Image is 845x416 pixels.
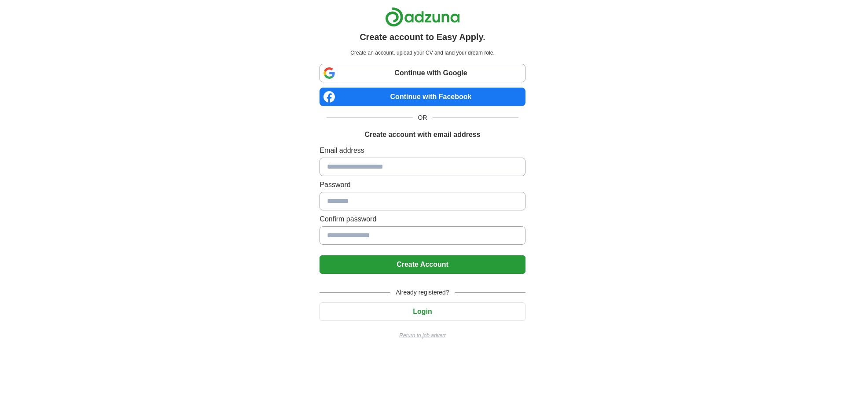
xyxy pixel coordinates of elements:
[320,331,525,339] a: Return to job advert
[320,64,525,82] a: Continue with Google
[320,214,525,225] label: Confirm password
[320,145,525,156] label: Email address
[413,113,433,122] span: OR
[360,30,485,44] h1: Create account to Easy Apply.
[320,302,525,321] button: Login
[321,49,523,57] p: Create an account, upload your CV and land your dream role.
[364,129,480,140] h1: Create account with email address
[385,7,460,27] img: Adzuna logo
[320,255,525,274] button: Create Account
[320,88,525,106] a: Continue with Facebook
[320,308,525,315] a: Login
[320,180,525,190] label: Password
[390,288,454,297] span: Already registered?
